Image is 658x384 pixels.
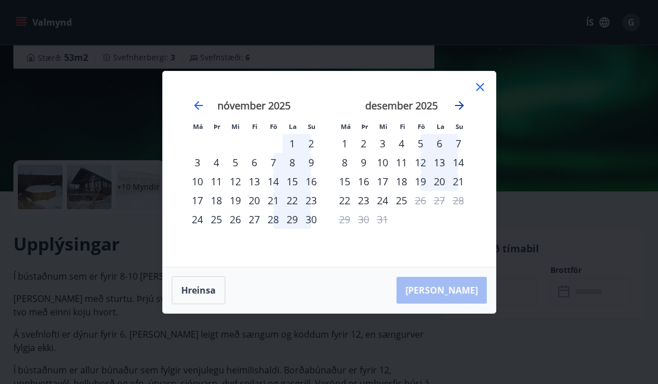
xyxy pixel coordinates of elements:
small: Su [456,122,463,131]
td: Choose mánudagur, 17. nóvember 2025 as your check-in date. It’s available. [188,191,207,210]
td: Choose miðvikudagur, 26. nóvember 2025 as your check-in date. It’s available. [226,210,245,229]
td: Choose þriðjudagur, 23. desember 2025 as your check-in date. It’s available. [354,191,373,210]
div: 10 [373,153,392,172]
td: Choose sunnudagur, 30. nóvember 2025 as your check-in date. It’s available. [302,210,321,229]
div: 7 [449,134,468,153]
div: 19 [411,172,430,191]
div: 12 [226,172,245,191]
td: Choose miðvikudagur, 19. nóvember 2025 as your check-in date. It’s available. [226,191,245,210]
td: Choose sunnudagur, 9. nóvember 2025 as your check-in date. It’s available. [302,153,321,172]
td: Choose miðvikudagur, 10. desember 2025 as your check-in date. It’s available. [373,153,392,172]
small: Má [193,122,203,131]
div: 24 [188,210,207,229]
td: Choose þriðjudagur, 2. desember 2025 as your check-in date. It’s available. [354,134,373,153]
div: 17 [188,191,207,210]
div: 16 [302,172,321,191]
td: Choose föstudagur, 7. nóvember 2025 as your check-in date. It’s available. [264,153,283,172]
td: Choose miðvikudagur, 5. nóvember 2025 as your check-in date. It’s available. [226,153,245,172]
td: Choose fimmtudagur, 18. desember 2025 as your check-in date. It’s available. [392,172,411,191]
div: 23 [354,191,373,210]
td: Choose sunnudagur, 7. desember 2025 as your check-in date. It’s available. [449,134,468,153]
div: 24 [373,191,392,210]
td: Choose fimmtudagur, 20. nóvember 2025 as your check-in date. It’s available. [245,191,264,210]
td: Choose fimmtudagur, 13. nóvember 2025 as your check-in date. It’s available. [245,172,264,191]
small: Má [341,122,351,131]
td: Choose fimmtudagur, 25. desember 2025 as your check-in date. It’s available. [392,191,411,210]
td: Choose mánudagur, 1. desember 2025 as your check-in date. It’s available. [335,134,354,153]
td: Choose þriðjudagur, 16. desember 2025 as your check-in date. It’s available. [354,172,373,191]
td: Choose föstudagur, 21. nóvember 2025 as your check-in date. It’s available. [264,191,283,210]
div: 23 [302,191,321,210]
div: 27 [245,210,264,229]
div: 10 [188,172,207,191]
div: 21 [449,172,468,191]
td: Choose sunnudagur, 2. nóvember 2025 as your check-in date. It’s available. [302,134,321,153]
div: 22 [283,191,302,210]
td: Choose mánudagur, 22. desember 2025 as your check-in date. It’s available. [335,191,354,210]
small: Þr [214,122,220,131]
td: Choose miðvikudagur, 3. desember 2025 as your check-in date. It’s available. [373,134,392,153]
td: Choose föstudagur, 12. desember 2025 as your check-in date. It’s available. [411,153,430,172]
small: La [289,122,297,131]
div: 14 [264,172,283,191]
td: Choose fimmtudagur, 4. desember 2025 as your check-in date. It’s available. [392,134,411,153]
div: 1 [283,134,302,153]
div: 22 [335,191,354,210]
td: Choose laugardagur, 1. nóvember 2025 as your check-in date. It’s available. [283,134,302,153]
td: Not available. mánudagur, 29. desember 2025 [335,210,354,229]
div: 14 [449,153,468,172]
div: 8 [335,153,354,172]
div: 5 [411,134,430,153]
td: Choose sunnudagur, 21. desember 2025 as your check-in date. It’s available. [449,172,468,191]
small: Su [308,122,316,131]
td: Not available. föstudagur, 26. desember 2025 [411,191,430,210]
div: 21 [264,191,283,210]
div: 30 [302,210,321,229]
td: Choose föstudagur, 14. nóvember 2025 as your check-in date. It’s available. [264,172,283,191]
td: Choose föstudagur, 5. desember 2025 as your check-in date. It’s available. [411,134,430,153]
td: Choose þriðjudagur, 18. nóvember 2025 as your check-in date. It’s available. [207,191,226,210]
div: 15 [283,172,302,191]
td: Choose þriðjudagur, 11. nóvember 2025 as your check-in date. It’s available. [207,172,226,191]
div: 1 [335,134,354,153]
td: Choose mánudagur, 8. desember 2025 as your check-in date. It’s available. [335,153,354,172]
div: 12 [411,153,430,172]
td: Choose miðvikudagur, 12. nóvember 2025 as your check-in date. It’s available. [226,172,245,191]
td: Not available. þriðjudagur, 30. desember 2025 [354,210,373,229]
div: 2 [354,134,373,153]
button: Hreinsa [172,276,225,304]
div: 20 [245,191,264,210]
div: Move forward to switch to the next month. [453,99,466,112]
div: 7 [264,153,283,172]
div: 11 [392,153,411,172]
strong: nóvember 2025 [217,99,291,112]
td: Choose fimmtudagur, 11. desember 2025 as your check-in date. It’s available. [392,153,411,172]
td: Not available. sunnudagur, 28. desember 2025 [449,191,468,210]
td: Choose mánudagur, 3. nóvember 2025 as your check-in date. It’s available. [188,153,207,172]
div: 13 [430,153,449,172]
small: Fi [252,122,258,131]
small: Fi [400,122,405,131]
td: Choose mánudagur, 15. desember 2025 as your check-in date. It’s available. [335,172,354,191]
div: 26 [226,210,245,229]
div: 3 [373,134,392,153]
td: Choose þriðjudagur, 4. nóvember 2025 as your check-in date. It’s available. [207,153,226,172]
div: 16 [354,172,373,191]
td: Choose laugardagur, 13. desember 2025 as your check-in date. It’s available. [430,153,449,172]
td: Choose föstudagur, 28. nóvember 2025 as your check-in date. It’s available. [264,210,283,229]
div: 5 [226,153,245,172]
td: Choose föstudagur, 19. desember 2025 as your check-in date. It’s available. [411,172,430,191]
div: 4 [207,153,226,172]
td: Choose mánudagur, 24. nóvember 2025 as your check-in date. It’s available. [188,210,207,229]
small: Þr [361,122,368,131]
div: 25 [392,191,411,210]
div: Move backward to switch to the previous month. [192,99,205,112]
td: Choose laugardagur, 15. nóvember 2025 as your check-in date. It’s available. [283,172,302,191]
td: Choose laugardagur, 22. nóvember 2025 as your check-in date. It’s available. [283,191,302,210]
small: Mi [379,122,388,131]
div: 20 [430,172,449,191]
td: Choose þriðjudagur, 9. desember 2025 as your check-in date. It’s available. [354,153,373,172]
div: 3 [188,153,207,172]
small: Fö [270,122,277,131]
td: Choose laugardagur, 6. desember 2025 as your check-in date. It’s available. [430,134,449,153]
